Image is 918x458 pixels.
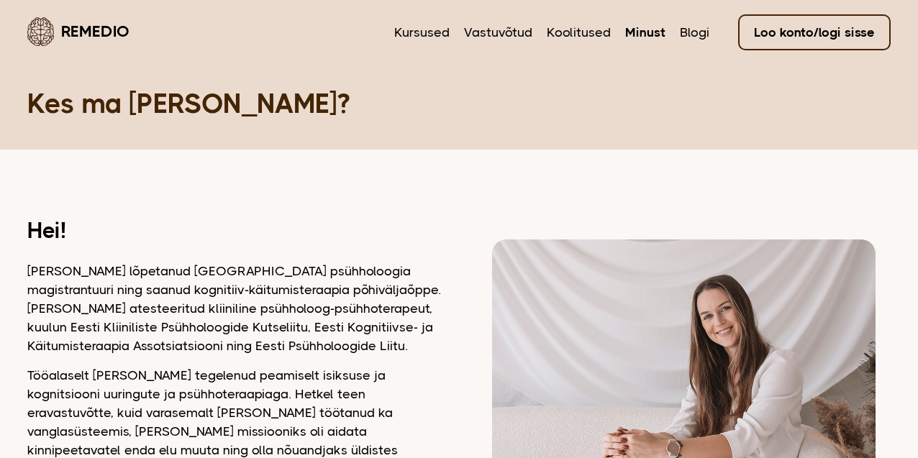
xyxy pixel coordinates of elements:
[464,23,532,42] a: Vastuvõtud
[547,23,611,42] a: Koolitused
[27,14,129,48] a: Remedio
[27,221,441,240] h2: Hei!
[625,23,665,42] a: Minust
[27,262,441,355] p: [PERSON_NAME] lõpetanud [GEOGRAPHIC_DATA] psühholoogia magistrantuuri ning saanud kognitiiv-käitu...
[27,86,891,121] h1: Kes ma [PERSON_NAME]?
[27,17,54,46] img: Remedio logo
[738,14,891,50] a: Loo konto/logi sisse
[394,23,450,42] a: Kursused
[680,23,709,42] a: Blogi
